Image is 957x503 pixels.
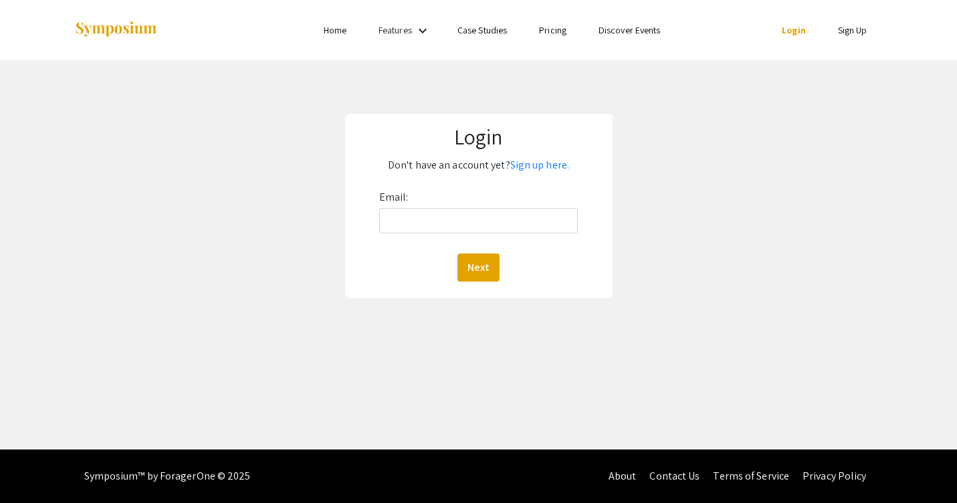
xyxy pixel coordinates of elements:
a: Privacy Policy [803,469,866,483]
div: Symposium™ by ForagerOne © 2025 [84,449,251,503]
a: About [609,469,637,483]
button: Next [457,254,500,282]
img: Symposium by ForagerOne [74,21,158,39]
a: Contact Us [649,469,700,483]
a: Case Studies [457,24,507,36]
a: Discover Events [599,24,661,36]
a: Sign Up [838,24,867,36]
a: Features [379,24,412,36]
h1: Login [354,124,603,149]
a: Terms of Service [713,469,789,483]
p: Don't have an account yet? [354,155,603,176]
a: Login [782,24,806,36]
a: Pricing [539,24,566,36]
a: Home [324,24,346,36]
a: Sign up here. [510,158,569,172]
label: Email: [379,187,409,208]
mat-icon: Expand Features list [415,23,431,39]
